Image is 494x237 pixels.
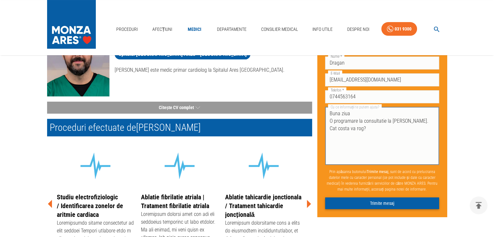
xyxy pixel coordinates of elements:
h2: Proceduri efectuate de [PERSON_NAME] [47,119,312,136]
button: Citește CV complet [47,102,312,114]
p: [PERSON_NAME] este medic primar cardiolog la Spitalul Ares [GEOGRAPHIC_DATA]. [115,66,312,74]
a: Consilier Medical [258,23,300,36]
button: Trimite mesaj [325,197,439,209]
a: Ablatie fibrilatie atriala | Tratament fibrilatie atriala [141,193,209,210]
a: Studiu electrofiziologic / Identificarea zonelor de aritmie cardiaca [57,193,123,218]
button: delete [470,196,488,214]
p: Prin apăsarea butonului , sunt de acord cu prelucrarea datelor mele cu caracter personal (ce pot ... [325,166,439,195]
a: Departamente [214,23,249,36]
a: Ablatie tahicardie jonctionala / Tratament tahicardie joncțională [225,193,301,218]
label: Telefon [328,87,346,93]
b: Trimite mesaj [367,169,388,174]
a: Info Utile [310,23,335,36]
label: Cu ce informații te putem ajuta? [328,104,382,110]
a: Afecțiuni [150,23,175,36]
label: Nume [328,54,344,59]
a: Proceduri [114,23,140,36]
img: Dr. Mihai Puiu [47,15,109,96]
label: E-Mail [328,70,342,76]
a: Medici [184,23,205,36]
a: Despre Noi [345,23,372,36]
a: 031 9300 [381,22,417,36]
div: 031 9300 [395,25,412,33]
